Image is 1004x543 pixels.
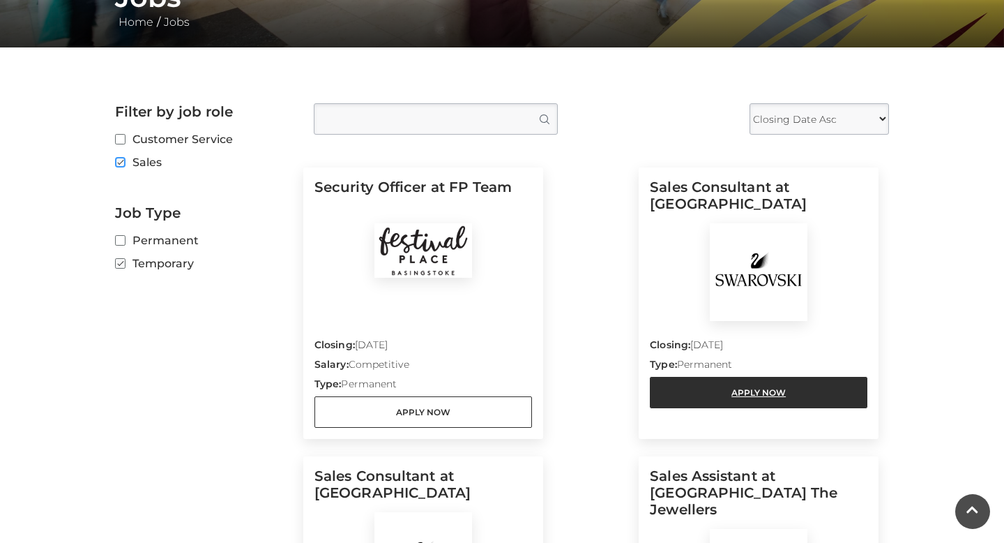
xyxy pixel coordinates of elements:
[710,223,807,321] img: Swarovski
[115,15,157,29] a: Home
[115,255,293,272] label: Temporary
[374,223,472,278] img: Festival Place
[115,204,293,221] h2: Job Type
[314,468,532,512] h5: Sales Consultant at [GEOGRAPHIC_DATA]
[650,357,867,377] p: Permanent
[314,339,355,351] strong: Closing:
[650,338,867,357] p: [DATE]
[650,468,867,529] h5: Sales Assistant at [GEOGRAPHIC_DATA] The Jewellers
[160,15,193,29] a: Jobs
[115,131,293,148] label: Customer Service
[650,179,867,223] h5: Sales Consultant at [GEOGRAPHIC_DATA]
[115,232,293,249] label: Permanent
[650,339,690,351] strong: Closing:
[314,358,349,371] strong: Salary:
[650,358,676,371] strong: Type:
[650,377,867,408] a: Apply Now
[314,357,532,377] p: Competitive
[314,377,532,396] p: Permanent
[314,378,341,390] strong: Type:
[115,103,293,120] h2: Filter by job role
[314,396,532,428] a: Apply Now
[314,179,532,223] h5: Security Officer at FP Team
[314,338,532,357] p: [DATE]
[115,154,293,171] label: Sales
